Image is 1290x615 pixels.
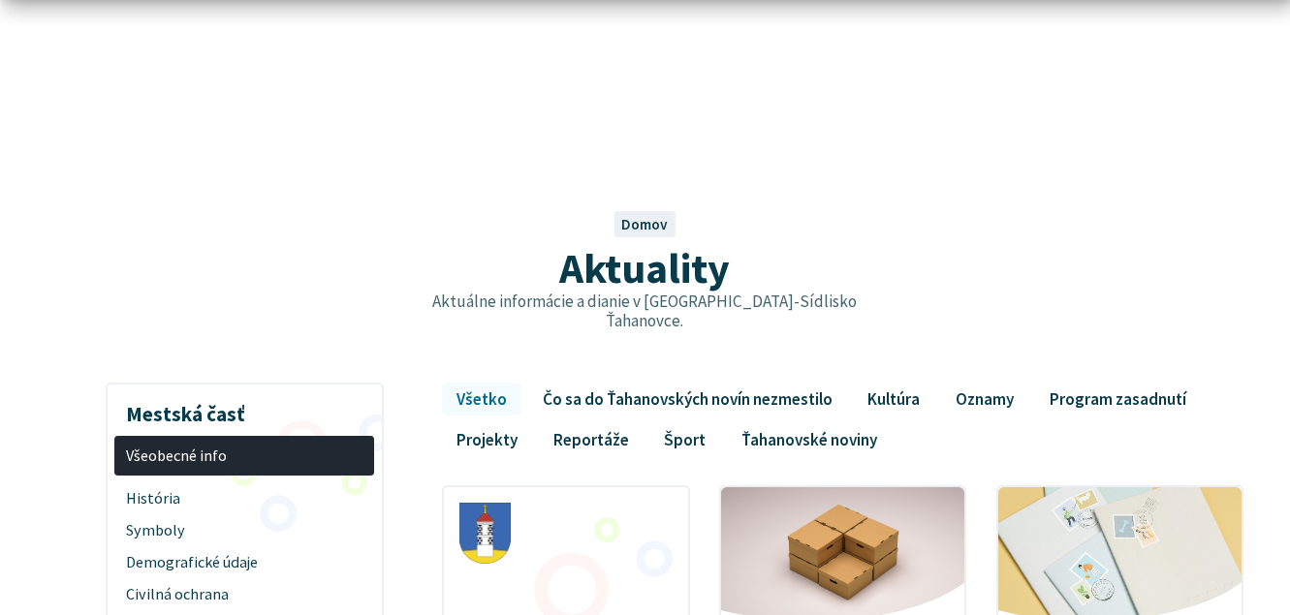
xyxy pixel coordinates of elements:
[114,388,374,429] h3: Mestská časť
[539,423,643,456] a: Reportáže
[114,482,374,514] a: História
[424,292,865,331] p: Aktuálne informácie a dianie v [GEOGRAPHIC_DATA]-Sídlisko Ťahanovce.
[528,383,846,415] a: Čo sa do Ťahanovských novín nezmestilo
[1035,383,1200,415] a: Program zasadnutí
[126,482,363,514] span: História
[559,241,730,294] span: Aktuality
[114,436,374,476] a: Všeobecné info
[114,578,374,610] a: Civilná ochrana
[126,440,363,472] span: Všeobecné info
[442,383,520,415] a: Všetko
[126,578,363,610] span: Civilná ochrana
[126,514,363,546] span: Symboly
[114,514,374,546] a: Symboly
[126,546,363,578] span: Demografické údaje
[442,423,531,456] a: Projekty
[854,383,934,415] a: Kultúra
[114,546,374,578] a: Demografické údaje
[650,423,720,456] a: Šport
[941,383,1027,415] a: Oznamy
[727,423,891,456] a: Ťahanovské noviny
[621,215,668,233] a: Domov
